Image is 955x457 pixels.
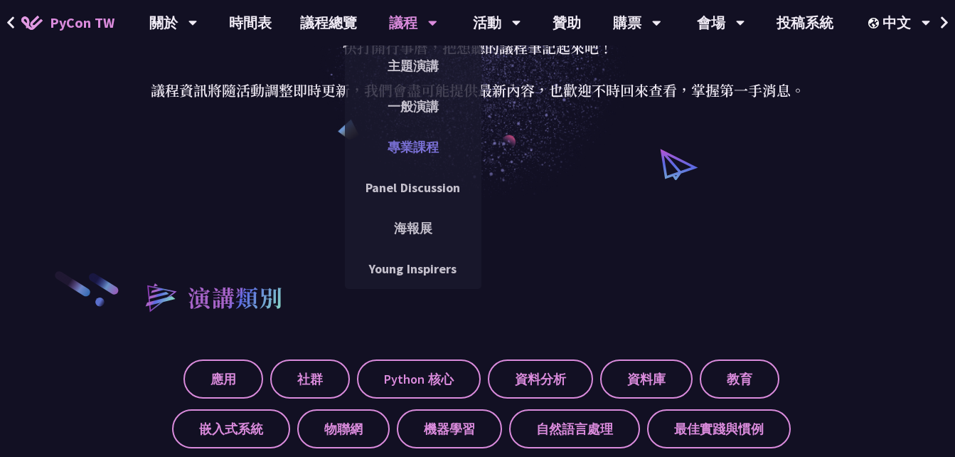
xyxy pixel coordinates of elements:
span: PyCon TW [50,12,114,33]
label: 教育 [700,359,779,399]
a: Panel Discussion [345,171,481,204]
label: 自然語言處理 [509,409,640,448]
label: 社群 [270,359,350,399]
a: 一般演講 [345,90,481,123]
a: PyCon TW [7,5,129,41]
a: 海報展 [345,211,481,245]
label: 應用 [183,359,263,399]
label: 最佳實踐與慣例 [647,409,791,448]
label: 嵌入式系統 [172,409,290,448]
img: Locale Icon [868,18,882,28]
img: heading-bullet [131,270,188,324]
a: 主題演講 [345,49,481,83]
label: 機器學習 [397,409,502,448]
label: 資料庫 [600,359,693,399]
h2: 演講類別 [188,280,283,314]
a: 專業課程 [345,130,481,164]
label: 物聯網 [297,409,390,448]
label: 資料分析 [488,359,593,399]
label: Python 核心 [357,359,481,399]
a: Young Inspirers [345,252,481,285]
img: Home icon of PyCon TW 2025 [21,16,43,30]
